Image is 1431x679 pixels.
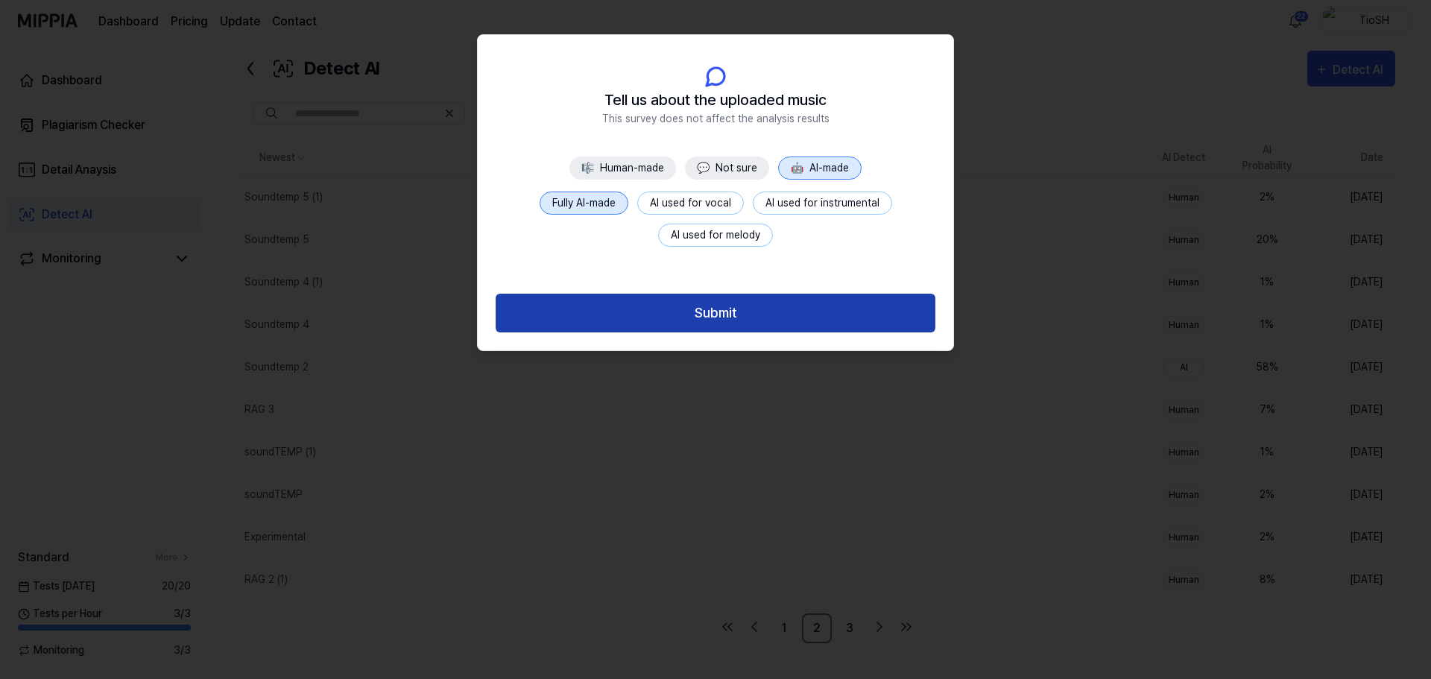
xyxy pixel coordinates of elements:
[496,294,935,333] button: Submit
[602,111,830,127] span: This survey does not affect the analysis results
[581,162,594,174] span: 🎼
[540,192,628,215] button: Fully AI-made
[569,157,676,180] button: 🎼Human-made
[685,157,769,180] button: 💬Not sure
[637,192,744,215] button: AI used for vocal
[791,162,803,174] span: 🤖
[697,162,710,174] span: 💬
[658,224,773,247] button: AI used for melody
[778,157,862,180] button: 🤖AI-made
[604,89,827,111] span: Tell us about the uploaded music
[753,192,892,215] button: AI used for instrumental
